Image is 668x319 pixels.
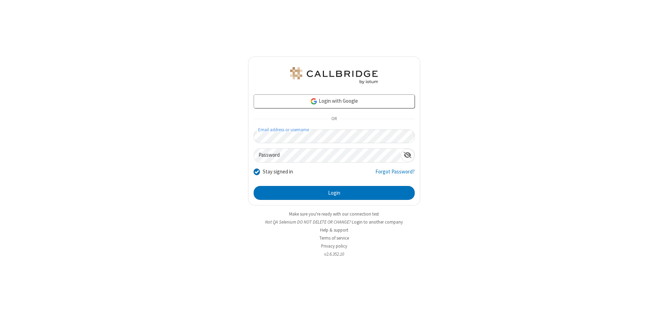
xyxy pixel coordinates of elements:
a: Make sure you're ready with our connection test [289,211,379,217]
a: Login with Google [254,94,415,108]
span: OR [328,114,340,124]
button: Login to another company [352,219,403,225]
img: google-icon.png [310,98,318,105]
li: Not QA Selenium DO NOT DELETE OR CHANGE? [248,219,420,225]
a: Privacy policy [321,243,347,249]
a: Terms of service [319,235,349,241]
div: Show password [401,149,414,162]
input: Email address or username [254,130,415,143]
a: Help & support [320,227,348,233]
li: v2.6.352.10 [248,251,420,257]
a: Forgot Password? [375,168,415,181]
img: QA Selenium DO NOT DELETE OR CHANGE [289,67,379,84]
button: Login [254,186,415,200]
input: Password [254,149,401,162]
label: Stay signed in [263,168,293,176]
